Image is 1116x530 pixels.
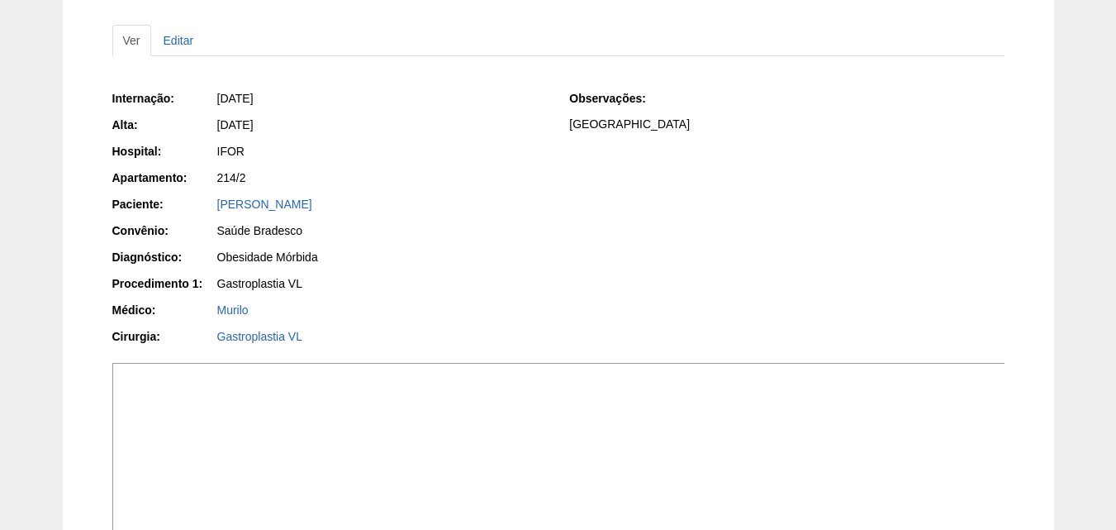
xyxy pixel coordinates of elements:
[217,303,249,317] a: Murilo
[217,249,547,265] div: Obesidade Mórbida
[569,117,1004,132] p: [GEOGRAPHIC_DATA]
[112,25,151,56] a: Ver
[217,222,547,239] div: Saúde Bradesco
[112,275,216,292] div: Procedimento 1:
[112,222,216,239] div: Convênio:
[112,143,216,160] div: Hospital:
[112,196,216,212] div: Paciente:
[217,143,547,160] div: IFOR
[112,302,216,318] div: Médico:
[569,90,672,107] div: Observações:
[153,25,205,56] a: Editar
[112,249,216,265] div: Diagnóstico:
[217,330,303,343] a: Gastroplastia VL
[217,118,254,131] span: [DATE]
[112,117,216,133] div: Alta:
[112,90,216,107] div: Internação:
[217,275,547,292] div: Gastroplastia VL
[112,328,216,345] div: Cirurgia:
[112,170,216,186] div: Apartamento:
[217,92,254,105] span: [DATE]
[217,198,312,211] a: [PERSON_NAME]
[217,170,547,186] div: 214/2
